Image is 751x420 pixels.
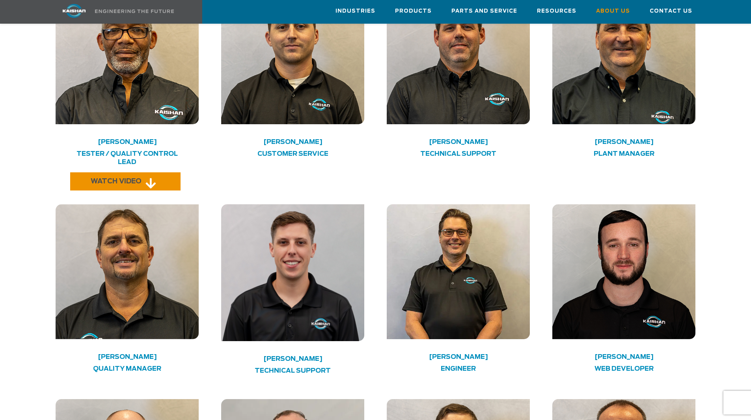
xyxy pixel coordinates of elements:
span: Resources [537,7,576,16]
h4: [PERSON_NAME] [70,355,184,359]
span: WATCH VIDEO [91,178,142,185]
h4: Tester / Quality Control Lead [70,150,184,166]
h4: [PERSON_NAME] [70,140,184,144]
h4: [PERSON_NAME] [401,140,516,144]
img: kaishan employee [552,204,695,339]
h4: [PERSON_NAME] [567,140,681,144]
span: Industries [335,7,375,16]
a: WATCH VIDEO [70,172,181,190]
h4: Engineer [401,365,516,373]
h4: Customer Service [236,150,350,158]
span: Contact Us [650,7,692,16]
img: kaishan employee [221,204,364,341]
h4: [PERSON_NAME] [567,355,681,359]
span: Products [395,7,432,16]
a: Resources [537,0,576,22]
img: kaishan logo [45,4,104,18]
span: About Us [596,7,630,16]
h4: [PERSON_NAME] [236,357,350,361]
a: Products [395,0,432,22]
img: Engineering the future [95,9,174,13]
h4: Web Developer [567,365,681,373]
h4: Quality Manager [70,365,184,373]
h4: [PERSON_NAME] [401,355,516,359]
a: About Us [596,0,630,22]
span: Parts and Service [451,7,517,16]
h4: Plant Manager [567,150,681,158]
a: Parts and Service [451,0,517,22]
img: About Us [387,204,530,339]
h4: Technical Support [236,367,350,375]
h4: [PERSON_NAME] [236,140,350,144]
h4: Technical Support [401,150,516,158]
img: kaishan employee [56,204,199,339]
a: Contact Us [650,0,692,22]
a: Industries [335,0,375,22]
